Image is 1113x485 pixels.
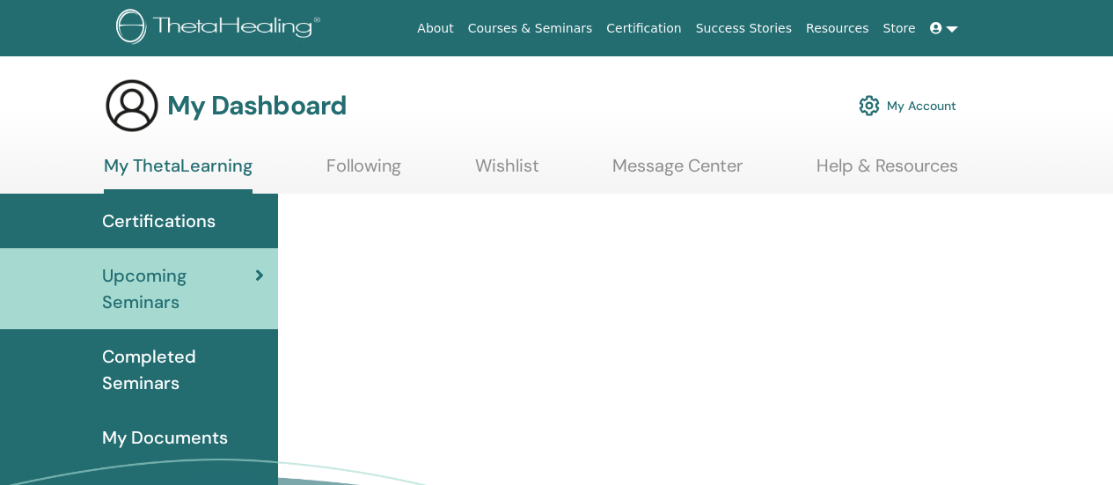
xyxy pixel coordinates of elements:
[599,12,688,45] a: Certification
[167,90,347,121] h3: My Dashboard
[612,155,743,189] a: Message Center
[104,155,253,194] a: My ThetaLearning
[461,12,600,45] a: Courses & Seminars
[816,155,958,189] a: Help & Resources
[475,155,539,189] a: Wishlist
[689,12,799,45] a: Success Stories
[102,208,216,234] span: Certifications
[104,77,160,134] img: generic-user-icon.jpg
[410,12,460,45] a: About
[102,343,264,396] span: Completed Seminars
[859,91,880,121] img: cog.svg
[876,12,923,45] a: Store
[116,9,326,48] img: logo.png
[859,86,956,125] a: My Account
[799,12,876,45] a: Resources
[102,262,255,315] span: Upcoming Seminars
[102,424,228,451] span: My Documents
[326,155,401,189] a: Following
